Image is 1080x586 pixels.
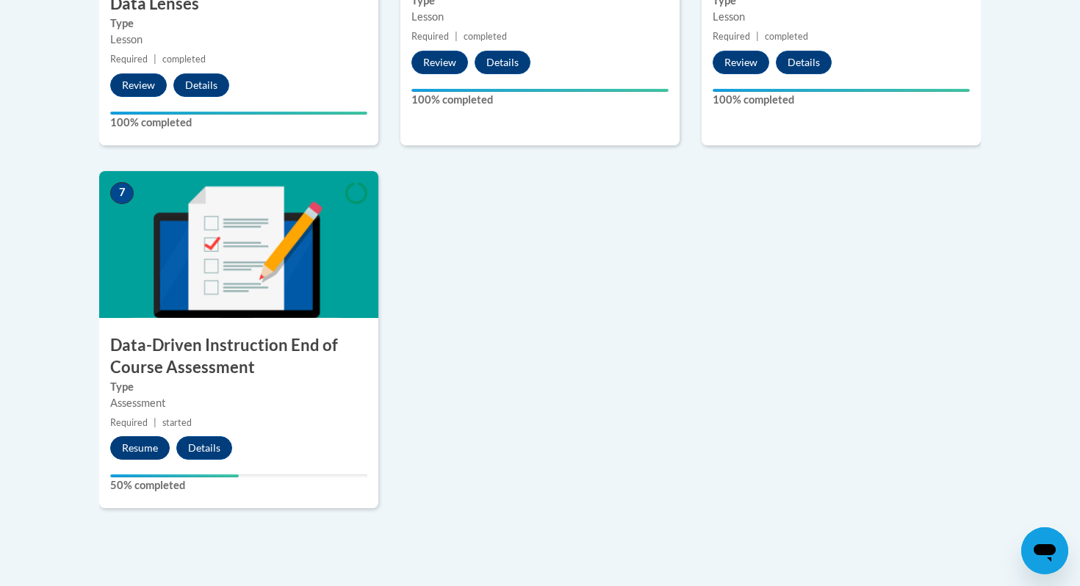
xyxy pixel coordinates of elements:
span: | [154,417,156,428]
div: Your progress [411,89,669,92]
span: Required [411,31,449,42]
span: completed [162,54,206,65]
div: Your progress [110,474,239,477]
span: 7 [110,182,134,204]
span: completed [464,31,507,42]
iframe: Button to launch messaging window [1021,527,1068,574]
div: Lesson [110,32,367,48]
span: Required [110,54,148,65]
button: Review [713,51,769,74]
div: Your progress [110,112,367,115]
h3: Data-Driven Instruction End of Course Assessment [99,334,378,380]
label: Type [110,15,367,32]
span: Required [713,31,750,42]
button: Review [110,73,167,97]
span: | [455,31,458,42]
div: Assessment [110,395,367,411]
button: Details [776,51,832,74]
button: Resume [110,436,170,460]
span: started [162,417,192,428]
label: 50% completed [110,477,367,493]
label: 100% completed [713,92,970,108]
span: | [154,54,156,65]
div: Your progress [713,89,970,92]
span: | [756,31,759,42]
label: Type [110,379,367,395]
img: Course Image [99,171,378,318]
div: Lesson [411,9,669,25]
button: Details [475,51,530,74]
span: completed [765,31,808,42]
label: 100% completed [411,92,669,108]
label: 100% completed [110,115,367,131]
div: Lesson [713,9,970,25]
button: Details [176,436,232,460]
button: Details [173,73,229,97]
button: Review [411,51,468,74]
span: Required [110,417,148,428]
